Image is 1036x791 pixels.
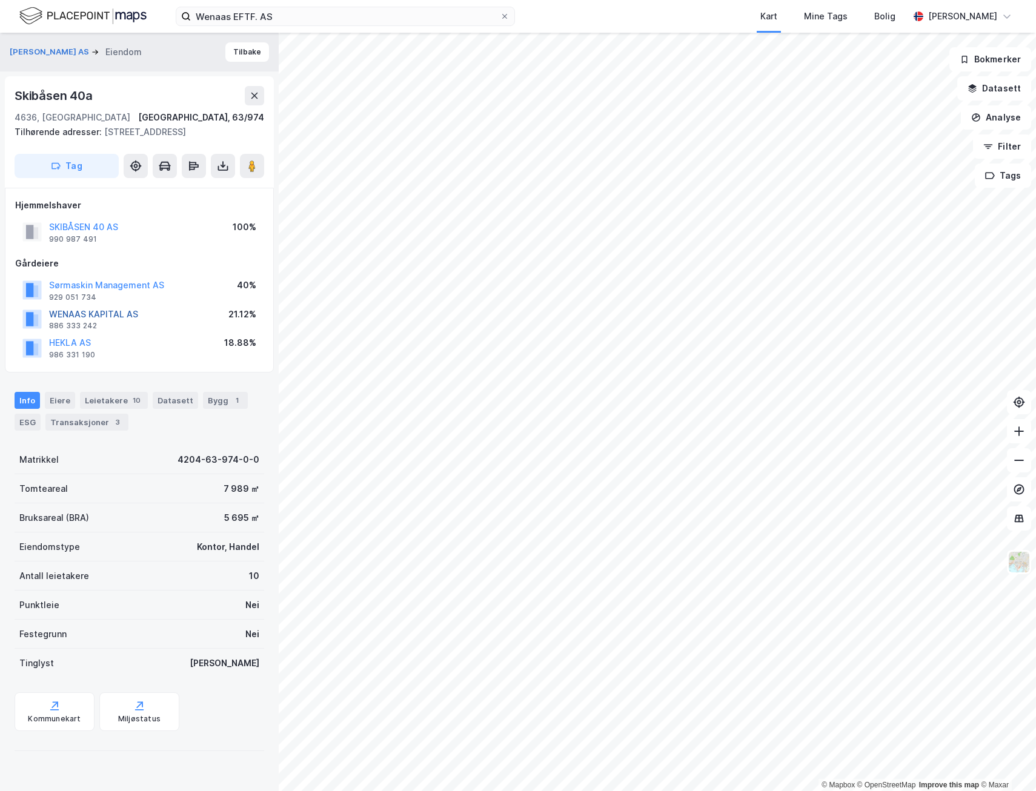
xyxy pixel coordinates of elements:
div: 100% [233,220,256,234]
div: 3 [111,416,124,428]
div: Hjemmelshaver [15,198,264,213]
div: Tinglyst [19,656,54,670]
div: 886 333 242 [49,321,97,331]
div: Tomteareal [19,482,68,496]
div: Kommunekart [28,714,81,724]
button: Filter [973,134,1031,159]
div: Matrikkel [19,452,59,467]
div: Nei [245,598,259,612]
div: 10 [130,394,143,406]
input: Søk på adresse, matrikkel, gårdeiere, leietakere eller personer [191,7,500,25]
a: Mapbox [822,781,855,789]
div: Mine Tags [804,9,848,24]
button: Bokmerker [949,47,1031,71]
div: 7 989 ㎡ [224,482,259,496]
div: Nei [245,627,259,641]
div: Kart [760,9,777,24]
div: 40% [237,278,256,293]
div: Bruksareal (BRA) [19,511,89,525]
a: Improve this map [919,781,979,789]
div: Datasett [153,392,198,409]
button: Tag [15,154,119,178]
div: Eiendomstype [19,540,80,554]
div: Antall leietakere [19,569,89,583]
button: Datasett [957,76,1031,101]
button: [PERSON_NAME] AS [10,46,91,58]
button: Tilbake [225,42,269,62]
div: 10 [249,569,259,583]
div: Punktleie [19,598,59,612]
div: Eiendom [105,45,142,59]
div: 990 987 491 [49,234,97,244]
iframe: Chat Widget [975,733,1036,791]
a: OpenStreetMap [857,781,916,789]
div: Eiere [45,392,75,409]
span: Tilhørende adresser: [15,127,104,137]
div: Bolig [874,9,895,24]
div: Gårdeiere [15,256,264,271]
div: 1 [231,394,243,406]
div: ESG [15,414,41,431]
div: [PERSON_NAME] [190,656,259,670]
div: 929 051 734 [49,293,96,302]
div: 986 331 190 [49,350,95,360]
div: Kontor, Handel [197,540,259,554]
div: 18.88% [224,336,256,350]
div: Info [15,392,40,409]
div: Transaksjoner [45,414,128,431]
div: [STREET_ADDRESS] [15,125,254,139]
div: 5 695 ㎡ [224,511,259,525]
div: Leietakere [80,392,148,409]
div: Bygg [203,392,248,409]
div: [GEOGRAPHIC_DATA], 63/974 [138,110,264,125]
div: 21.12% [228,307,256,322]
img: logo.f888ab2527a4732fd821a326f86c7f29.svg [19,5,147,27]
div: Skibåsen 40a [15,86,95,105]
div: Miljøstatus [118,714,161,724]
div: Festegrunn [19,627,67,641]
div: 4204-63-974-0-0 [178,452,259,467]
div: 4636, [GEOGRAPHIC_DATA] [15,110,130,125]
button: Analyse [961,105,1031,130]
div: [PERSON_NAME] [928,9,997,24]
button: Tags [975,164,1031,188]
img: Z [1008,551,1031,574]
